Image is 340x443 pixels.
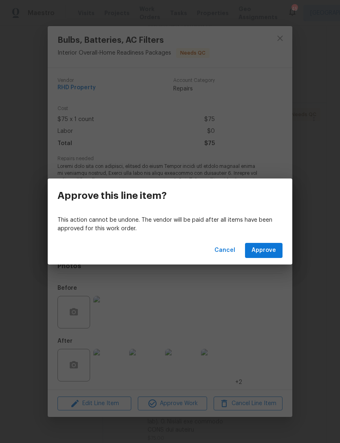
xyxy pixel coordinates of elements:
[57,190,167,201] h3: Approve this line item?
[252,245,276,256] span: Approve
[57,216,283,233] p: This action cannot be undone. The vendor will be paid after all items have been approved for this...
[214,245,235,256] span: Cancel
[211,243,238,258] button: Cancel
[245,243,283,258] button: Approve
